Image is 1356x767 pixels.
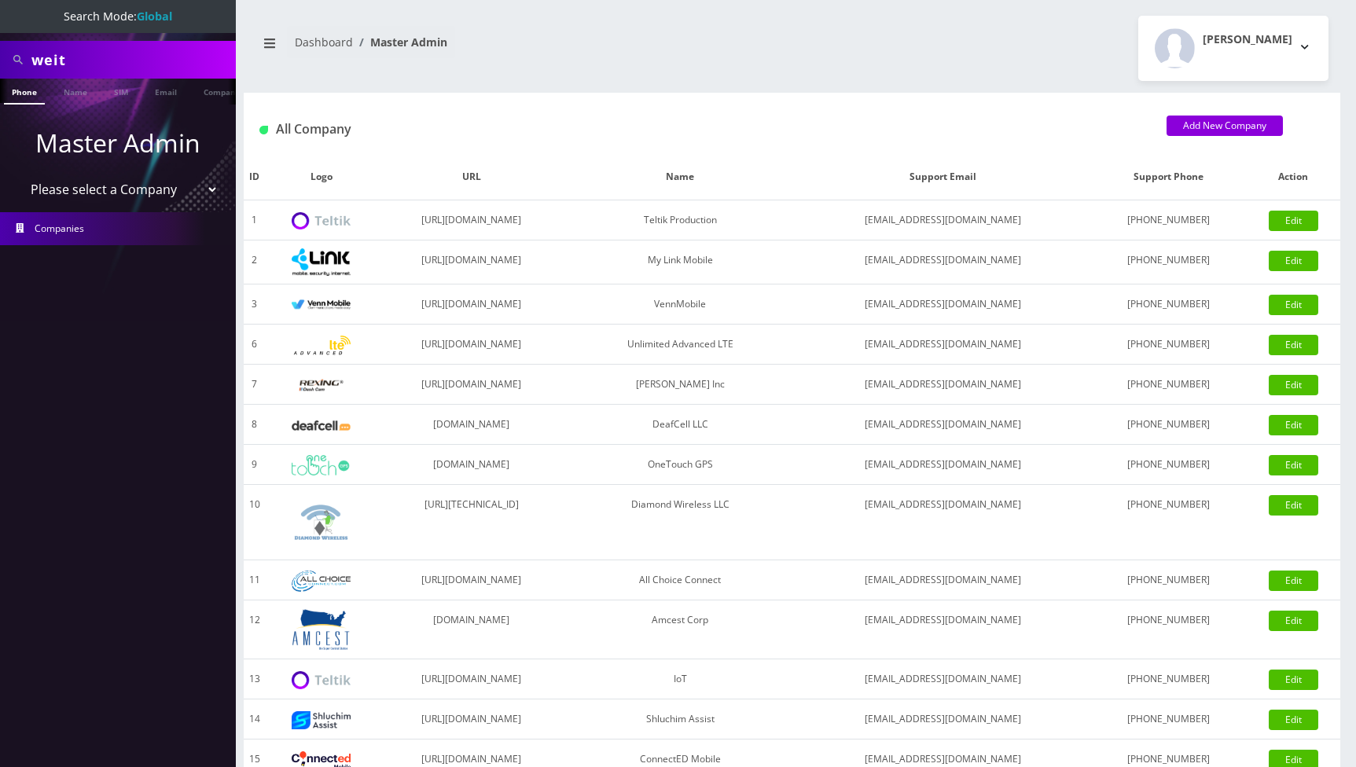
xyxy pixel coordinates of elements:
a: SIM [106,79,136,103]
a: Edit [1269,611,1318,631]
td: [EMAIL_ADDRESS][DOMAIN_NAME] [795,405,1090,445]
td: [PHONE_NUMBER] [1090,659,1247,699]
td: [EMAIL_ADDRESS][DOMAIN_NAME] [795,699,1090,739]
img: VennMobile [292,299,351,310]
td: [URL][DOMAIN_NAME] [377,560,566,600]
a: Edit [1269,375,1318,395]
td: VennMobile [566,284,795,325]
td: [EMAIL_ADDRESS][DOMAIN_NAME] [795,560,1090,600]
a: Edit [1269,670,1318,690]
img: Unlimited Advanced LTE [292,336,351,355]
td: 11 [244,560,266,600]
a: Add New Company [1167,116,1283,136]
input: Search All Companies [31,45,232,75]
img: IoT [292,671,351,689]
nav: breadcrumb [255,26,781,71]
a: Dashboard [295,35,353,50]
td: [DOMAIN_NAME] [377,445,566,485]
img: All Choice Connect [292,571,351,592]
td: [PHONE_NUMBER] [1090,405,1247,445]
h1: All Company [259,122,1143,137]
td: [EMAIL_ADDRESS][DOMAIN_NAME] [795,365,1090,405]
h2: [PERSON_NAME] [1203,33,1292,46]
td: [EMAIL_ADDRESS][DOMAIN_NAME] [795,284,1090,325]
a: Edit [1269,415,1318,435]
td: [PERSON_NAME] Inc [566,365,795,405]
td: 6 [244,325,266,365]
td: [EMAIL_ADDRESS][DOMAIN_NAME] [795,485,1090,560]
td: 14 [244,699,266,739]
a: Edit [1269,571,1318,591]
td: [EMAIL_ADDRESS][DOMAIN_NAME] [795,659,1090,699]
span: Companies [35,222,84,235]
td: [EMAIL_ADDRESS][DOMAIN_NAME] [795,200,1090,240]
th: Name [566,154,795,200]
td: [URL][DOMAIN_NAME] [377,240,566,284]
a: Name [56,79,95,103]
td: [EMAIL_ADDRESS][DOMAIN_NAME] [795,600,1090,659]
td: 2 [244,240,266,284]
td: [DOMAIN_NAME] [377,405,566,445]
img: All Company [259,126,268,134]
li: Master Admin [353,34,447,50]
td: [URL][DOMAIN_NAME] [377,659,566,699]
a: Phone [4,79,45,105]
th: ID [244,154,266,200]
td: [URL][DOMAIN_NAME] [377,284,566,325]
a: Edit [1269,710,1318,730]
td: [URL][DOMAIN_NAME] [377,365,566,405]
td: [URL][TECHNICAL_ID] [377,485,566,560]
a: Edit [1269,295,1318,315]
td: [URL][DOMAIN_NAME] [377,699,566,739]
td: 7 [244,365,266,405]
td: [PHONE_NUMBER] [1090,560,1247,600]
td: Teltik Production [566,200,795,240]
td: [PHONE_NUMBER] [1090,699,1247,739]
th: Support Email [795,154,1090,200]
td: 9 [244,445,266,485]
a: Edit [1269,335,1318,355]
th: Action [1247,154,1340,200]
td: DeafCell LLC [566,405,795,445]
img: Amcest Corp [292,608,351,651]
img: Teltik Production [292,212,351,230]
th: URL [377,154,566,200]
td: [PHONE_NUMBER] [1090,284,1247,325]
span: Search Mode: [64,9,172,24]
td: My Link Mobile [566,240,795,284]
td: IoT [566,659,795,699]
td: 13 [244,659,266,699]
td: [URL][DOMAIN_NAME] [377,325,566,365]
td: [URL][DOMAIN_NAME] [377,200,566,240]
a: Company [196,79,248,103]
td: Unlimited Advanced LTE [566,325,795,365]
td: [PHONE_NUMBER] [1090,325,1247,365]
td: [DOMAIN_NAME] [377,600,566,659]
a: Edit [1269,211,1318,231]
td: 1 [244,200,266,240]
td: Diamond Wireless LLC [566,485,795,560]
td: All Choice Connect [566,560,795,600]
a: Edit [1269,251,1318,271]
img: Shluchim Assist [292,711,351,729]
td: [EMAIL_ADDRESS][DOMAIN_NAME] [795,240,1090,284]
img: Rexing Inc [292,378,351,393]
td: [PHONE_NUMBER] [1090,365,1247,405]
td: 8 [244,405,266,445]
img: OneTouch GPS [292,455,351,475]
td: Amcest Corp [566,600,795,659]
th: Logo [266,154,377,200]
a: Email [147,79,185,103]
img: Diamond Wireless LLC [292,493,351,552]
img: DeafCell LLC [292,420,351,431]
td: [PHONE_NUMBER] [1090,240,1247,284]
strong: Global [137,9,172,24]
a: Edit [1269,455,1318,475]
th: Support Phone [1090,154,1247,200]
td: 3 [244,284,266,325]
img: My Link Mobile [292,248,351,276]
td: [EMAIL_ADDRESS][DOMAIN_NAME] [795,325,1090,365]
td: Shluchim Assist [566,699,795,739]
td: [PHONE_NUMBER] [1090,485,1247,560]
td: [PHONE_NUMBER] [1090,200,1247,240]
